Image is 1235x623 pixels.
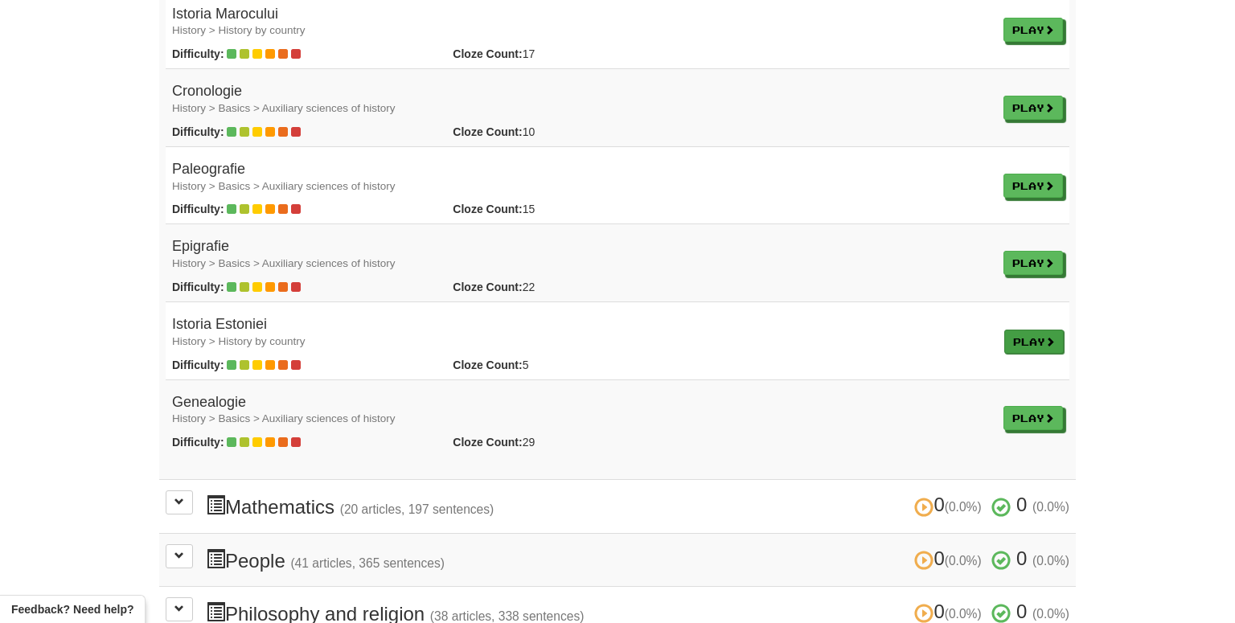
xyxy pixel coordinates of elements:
small: (0.0%) [945,554,982,568]
h4: Istoria Marocului [172,6,991,39]
small: History > Basics > Auxiliary sciences of history [172,102,396,114]
span: 0 [1016,547,1027,569]
small: History > Basics > Auxiliary sciences of history [172,257,396,269]
small: (41 articles, 365 sentences) [290,556,445,570]
strong: Cloze Count: [453,436,522,449]
small: History > History by country [172,335,305,347]
h4: Cronologie [172,84,991,116]
a: Play [1004,330,1064,354]
a: Play [1003,251,1063,275]
strong: Difficulty: [172,281,224,293]
a: Play [1003,406,1063,430]
a: Play [1003,18,1063,42]
strong: Difficulty: [172,47,224,60]
strong: Cloze Count: [453,281,522,293]
small: (0.0%) [945,607,982,621]
div: 29 [441,434,651,450]
div: 15 [441,201,651,217]
h4: Epigrafie [172,239,991,271]
small: (20 articles, 197 sentences) [340,502,494,516]
div: 10 [441,124,651,140]
small: (0.0%) [945,500,982,514]
strong: Difficulty: [172,359,224,371]
h4: Paleografie [172,162,991,194]
small: History > History by country [172,24,305,36]
small: (38 articles, 338 sentences) [430,609,585,623]
a: Play [1003,174,1063,198]
small: History > Basics > Auxiliary sciences of history [172,180,396,192]
div: 5 [441,357,651,373]
span: Open feedback widget [11,601,133,617]
h3: Mathematics [206,494,1069,518]
span: 0 [1016,600,1027,622]
small: (0.0%) [1032,554,1069,568]
strong: Cloze Count: [453,203,522,215]
div: 22 [441,279,651,295]
span: 0 [914,600,987,622]
span: 0 [1016,494,1027,515]
h4: Istoria Estoniei [172,317,991,349]
small: History > Basics > Auxiliary sciences of history [172,412,396,424]
strong: Difficulty: [172,203,224,215]
h4: Genealogie [172,395,991,427]
div: 17 [441,46,651,62]
span: 0 [914,547,987,569]
a: Play [1003,96,1063,120]
small: (0.0%) [1032,607,1069,621]
span: 0 [914,494,987,515]
strong: Difficulty: [172,436,224,449]
h3: People [206,548,1069,572]
strong: Cloze Count: [453,47,522,60]
strong: Difficulty: [172,125,224,138]
small: (0.0%) [1032,500,1069,514]
strong: Cloze Count: [453,359,522,371]
strong: Cloze Count: [453,125,522,138]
